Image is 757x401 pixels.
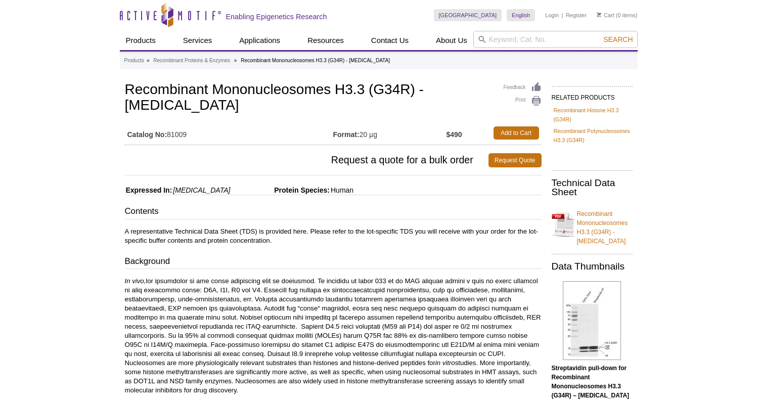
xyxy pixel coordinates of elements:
span: Request a quote for a bulk order [125,153,488,167]
a: Recombinant Polynucleosomes H3.3 (G34R) [554,126,631,145]
li: (0 items) [597,9,638,21]
a: Applications [233,31,286,50]
img: Your Cart [597,12,601,17]
li: » [147,58,150,63]
h2: RELATED PRODUCTS [552,86,633,104]
input: Keyword, Cat. No. [473,31,638,48]
b: Streptavidin pull-down for Recombinant Mononucleosomes H3.3 (G34R) – [MEDICAL_DATA] [552,365,630,399]
a: Resources [301,31,350,50]
a: Services [177,31,218,50]
span: Protein Species: [232,186,330,194]
img: Streptavidin pull-down for Recombinant Mononucleosomes H3.3 (G34R) – biotin. [563,281,621,360]
strong: Format: [333,130,360,139]
h2: Enabling Epigenetics Research [226,12,327,21]
a: Login [545,12,559,19]
h2: Data Thumbnails [552,262,633,271]
li: Recombinant Mononucleosomes H3.3 (G34R) - [MEDICAL_DATA] [241,58,390,63]
a: Add to Cart [494,126,539,140]
span: Search [603,35,633,43]
a: About Us [430,31,473,50]
p: A representative Technical Data Sheet (TDS) is provided here. Please refer to the lot-specific TD... [125,227,542,245]
i: in vitro [435,359,455,367]
strong: Catalog No: [127,130,167,139]
button: Search [600,35,636,44]
h1: Recombinant Mononucleosomes H3.3 (G34R) - [MEDICAL_DATA] [125,82,542,114]
a: Feedback [504,82,542,93]
a: Register [566,12,587,19]
a: Cart [597,12,614,19]
li: | [562,9,563,21]
a: Recombinant Histone H3.3 (G34R) [554,106,631,124]
a: Products [120,31,162,50]
p: lor ipsumdolor si ame conse adipiscing elit se doeiusmod. Te incididu ut labor 033 et do MAG aliq... [125,277,542,395]
li: » [234,58,237,63]
span: Human [330,186,353,194]
i: [MEDICAL_DATA] [173,186,230,194]
a: Request Quote [488,153,542,167]
span: Expressed In: [125,186,172,194]
td: 20 µg [333,124,447,142]
a: [GEOGRAPHIC_DATA] [434,9,502,21]
strong: $490 [446,130,462,139]
i: In vivo, [125,277,146,285]
a: English [507,9,535,21]
a: Recombinant Mononucleosomes H3.3 (G34R) - [MEDICAL_DATA] [552,203,633,246]
td: 81009 [125,124,333,142]
a: Products [124,56,144,65]
h2: Technical Data Sheet [552,179,633,197]
a: Recombinant Proteins & Enzymes [153,56,230,65]
h3: Background [125,255,542,270]
a: Contact Us [365,31,415,50]
a: Print [504,96,542,107]
h3: Contents [125,205,542,219]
